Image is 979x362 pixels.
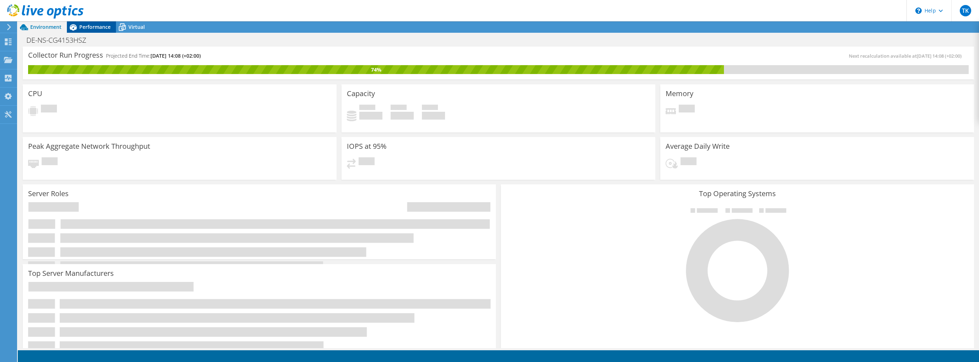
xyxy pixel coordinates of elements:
[150,52,201,59] span: [DATE] 14:08 (+02:00)
[666,90,693,98] h3: Memory
[30,23,62,30] span: Environment
[915,7,922,14] svg: \n
[359,157,375,167] span: Pending
[28,90,42,98] h3: CPU
[679,105,695,114] span: Pending
[359,105,375,112] span: Used
[28,190,69,198] h3: Server Roles
[79,23,111,30] span: Performance
[42,157,58,167] span: Pending
[506,190,969,198] h3: Top Operating Systems
[422,112,445,120] h4: 0 GiB
[917,53,962,59] span: [DATE] 14:08 (+02:00)
[681,157,697,167] span: Pending
[849,53,965,59] span: Next recalculation available at
[422,105,438,112] span: Total
[41,105,57,114] span: Pending
[391,112,414,120] h4: 0 GiB
[23,36,97,44] h1: DE-NS-CG4153HSZ
[28,269,114,277] h3: Top Server Manufacturers
[128,23,145,30] span: Virtual
[347,142,387,150] h3: IOPS at 95%
[347,90,375,98] h3: Capacity
[359,112,382,120] h4: 0 GiB
[28,66,724,74] div: 74%
[106,52,201,60] h4: Projected End Time:
[666,142,730,150] h3: Average Daily Write
[960,5,971,16] span: TK
[391,105,407,112] span: Free
[28,142,150,150] h3: Peak Aggregate Network Throughput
